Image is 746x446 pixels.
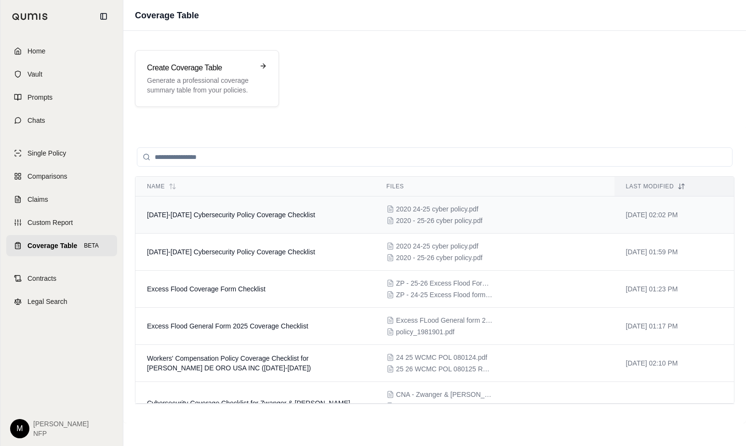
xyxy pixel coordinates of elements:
[147,183,363,190] div: Name
[27,46,45,56] span: Home
[396,364,493,374] span: 25 26 WCMC POL 080125 Renewal Policy.pdf
[375,177,614,197] th: Files
[6,87,117,108] a: Prompts
[27,218,73,227] span: Custom Report
[12,13,48,20] img: Qumis Logo
[147,248,315,256] span: 2020-2025 Cybersecurity Policy Coverage Checklist
[396,390,493,399] span: CNA - Zwanger & Pesiri Radiology Group LLP - NetProtect 360 Policy - 25-26.pdf
[626,183,722,190] div: Last modified
[27,148,66,158] span: Single Policy
[147,322,308,330] span: Excess Flood General Form 2025 Coverage Checklist
[147,211,315,219] span: 2024-2025 Cybersecurity Policy Coverage Checklist
[147,76,253,95] p: Generate a professional coverage summary table from your policies.
[147,285,266,293] span: Excess Flood Coverage Form Checklist
[135,9,199,22] h1: Coverage Table
[27,195,48,204] span: Claims
[147,354,311,372] span: Workers' Compensation Policy Coverage Checklist for LEON DE ORO USA INC (2024-2026)
[396,278,493,288] span: ZP - 25-26 Excess Flood Form.pdf
[614,345,734,382] td: [DATE] 02:10 PM
[6,40,117,62] a: Home
[396,401,493,411] span: 24 25 CYBC Beazley Policy.pdf
[396,290,493,300] span: ZP - 24-25 Excess Flood form.pdf
[614,382,734,434] td: [DATE] 11:45 AM
[147,399,350,417] span: Cybersecurity Coverage Checklist for Zwanger & Pesiri Radiology Group LLP
[10,419,29,438] div: M
[6,166,117,187] a: Comparisons
[27,241,77,250] span: Coverage Table
[27,116,45,125] span: Chats
[27,171,67,181] span: Comparisons
[396,216,483,225] span: 2020 - 25-26 cyber policy.pdf
[27,297,67,306] span: Legal Search
[27,69,42,79] span: Vault
[6,268,117,289] a: Contracts
[396,353,487,362] span: 24 25 WCMC POL 080124.pdf
[396,327,454,337] span: policy_1981901.pdf
[396,315,493,325] span: Excess FLood General form 2025.pdf
[6,143,117,164] a: Single Policy
[27,92,53,102] span: Prompts
[6,291,117,312] a: Legal Search
[396,204,479,214] span: 2020 24-25 cyber policy.pdf
[6,235,117,256] a: Coverage TableBETA
[27,274,56,283] span: Contracts
[614,308,734,345] td: [DATE] 01:17 PM
[147,62,253,74] h3: Create Coverage Table
[614,197,734,234] td: [DATE] 02:02 PM
[6,189,117,210] a: Claims
[6,212,117,233] a: Custom Report
[396,241,479,251] span: 2020 24-25 cyber policy.pdf
[81,241,101,250] span: BETA
[33,429,89,438] span: NFP
[6,64,117,85] a: Vault
[96,9,111,24] button: Collapse sidebar
[614,271,734,308] td: [DATE] 01:23 PM
[614,234,734,271] td: [DATE] 01:59 PM
[396,253,483,262] span: 2020 - 25-26 cyber policy.pdf
[33,419,89,429] span: [PERSON_NAME]
[6,110,117,131] a: Chats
